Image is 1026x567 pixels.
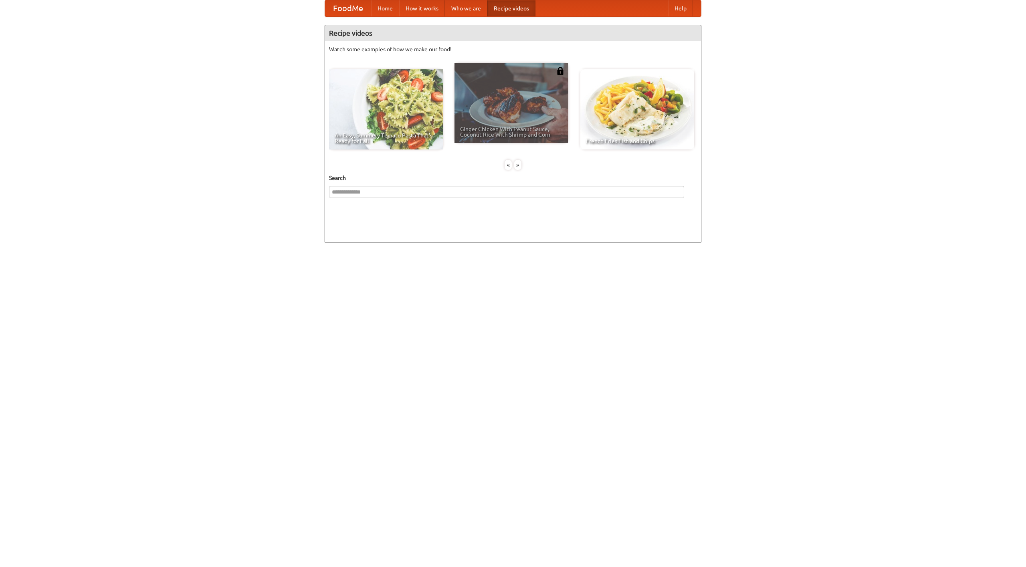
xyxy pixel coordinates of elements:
[668,0,693,16] a: Help
[580,69,694,149] a: French Fries Fish and Chips
[586,138,689,144] span: French Fries Fish and Chips
[371,0,399,16] a: Home
[329,69,443,149] a: An Easy, Summery Tomato Pasta That's Ready for Fall
[329,174,697,182] h5: Search
[487,0,535,16] a: Recipe videos
[325,0,371,16] a: FoodMe
[505,160,512,170] div: «
[335,133,437,144] span: An Easy, Summery Tomato Pasta That's Ready for Fall
[399,0,445,16] a: How it works
[329,45,697,53] p: Watch some examples of how we make our food!
[514,160,521,170] div: »
[445,0,487,16] a: Who we are
[556,67,564,75] img: 483408.png
[325,25,701,41] h4: Recipe videos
